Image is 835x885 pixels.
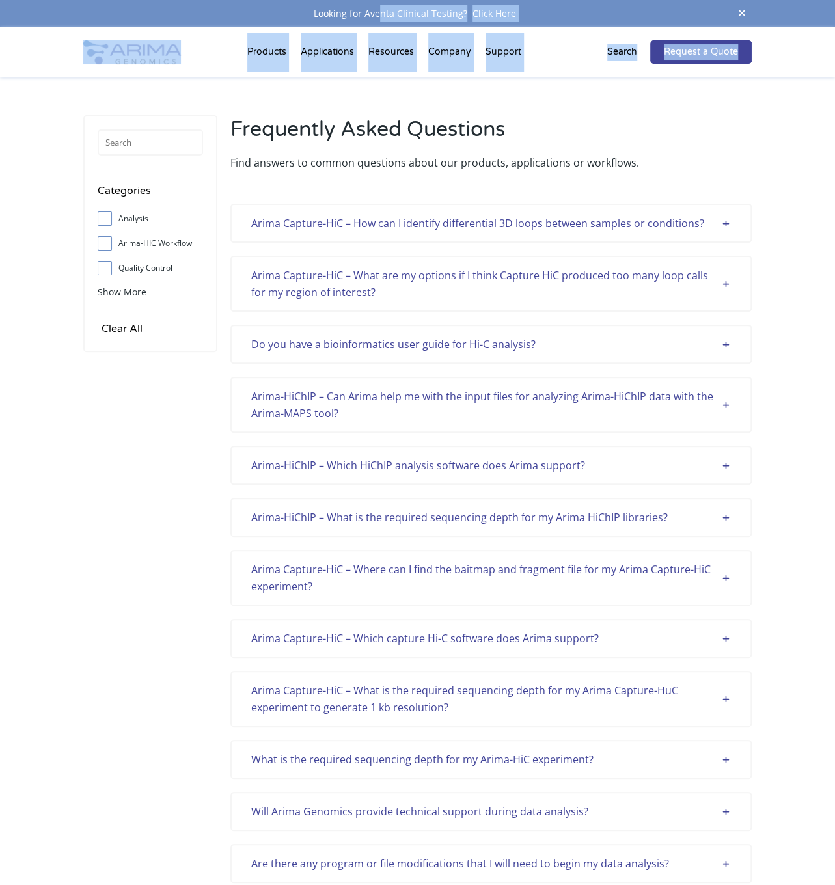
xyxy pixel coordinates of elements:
p: Search [607,44,637,61]
label: Analysis [98,209,202,228]
div: Looking for Aventa Clinical Testing? [83,5,751,22]
input: Search [98,129,202,156]
div: Arima Capture-HiC – How can I identify differential 3D loops between samples or conditions? [251,215,731,232]
div: Are there any program or file modifications that I will need to begin my data analysis? [251,855,731,872]
div: Arima Capture-HiC – Where can I find the baitmap and fragment file for my Arima Capture-HiC exper... [251,561,731,595]
p: Find answers to common questions about our products, applications or workflows. [230,154,752,171]
div: Arima-HiChIP – What is the required sequencing depth for my Arima HiChIP libraries? [251,509,731,526]
a: Click Here [467,7,521,20]
span: Show More [98,286,146,298]
label: Arima-HIC Workflow [98,234,202,253]
div: Arima Capture-HiC – What are my options if I think Capture HiC produced too many loop calls for m... [251,267,731,301]
div: What is the required sequencing depth for my Arima-HiC experiment? [251,751,731,768]
h4: Categories [98,182,202,209]
div: Arima Capture-HiC – Which capture Hi-C software does Arima support? [251,630,731,647]
img: Arima-Genomics-logo [83,40,181,64]
input: Clear All [98,320,146,338]
a: Request a Quote [650,40,752,64]
div: Arima-HiChIP – Can Arima help me with the input files for analyzing Arima-HiChIP data with the Ar... [251,388,731,422]
div: Do you have a bioinformatics user guide for Hi-C analysis? [251,336,731,353]
div: Arima Capture-HiC – What is the required sequencing depth for my Arima Capture-HuC experiment to ... [251,682,731,716]
label: Quality Control [98,258,202,278]
div: Will Arima Genomics provide technical support during data analysis? [251,803,731,820]
h2: Frequently Asked Questions [230,115,752,154]
div: Arima-HiChIP – Which HiChIP analysis software does Arima support? [251,457,731,474]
